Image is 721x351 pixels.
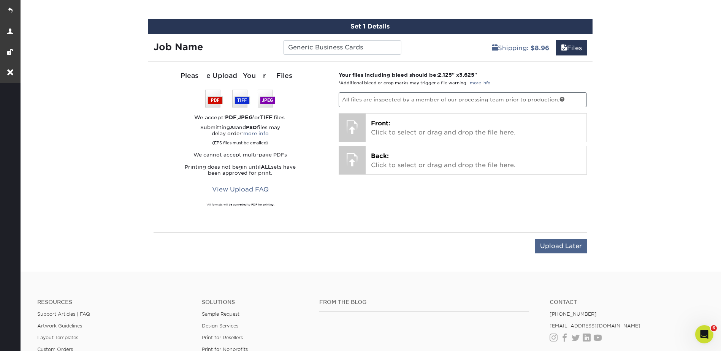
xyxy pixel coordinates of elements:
p: We cannot accept multi-page PDFs [154,152,328,158]
a: Shipping: $8.96 [487,40,554,55]
a: more info [470,81,490,85]
img: We accept: PSD, TIFF, or JPEG (JPG) [205,90,275,108]
a: Files [556,40,587,55]
a: [PHONE_NUMBER] [550,311,597,317]
a: Print for Resellers [202,335,243,340]
a: Artwork Guidelines [37,323,82,329]
div: Set 1 Details [148,19,593,34]
span: 2.125 [438,72,452,78]
a: View Upload FAQ [207,182,274,197]
a: Sample Request [202,311,239,317]
sup: 1 [272,114,274,118]
strong: TIFF [260,114,272,120]
h4: Resources [37,299,190,305]
h4: From the Blog [319,299,529,305]
a: [EMAIL_ADDRESS][DOMAIN_NAME] [550,323,640,329]
sup: 1 [206,202,207,205]
div: We accept: , or files. [154,114,328,121]
span: 3.625 [459,72,474,78]
div: All formats will be converted to PDF for printing. [154,203,328,207]
small: (EPS files must be emailed) [212,137,268,146]
span: 6 [711,325,717,331]
input: Enter a job name [283,40,401,55]
span: shipping [492,44,498,52]
a: Support Articles | FAQ [37,311,90,317]
strong: Job Name [154,41,203,52]
b: : $8.96 [527,44,549,52]
p: Click to select or drag and drop the file here. [371,119,581,137]
div: Please Upload Your Files [154,71,328,81]
a: Contact [550,299,703,305]
iframe: Intercom live chat [695,325,713,343]
h4: Solutions [202,299,308,305]
strong: PDF [225,114,236,120]
input: Upload Later [535,239,587,253]
a: more info [243,131,269,136]
strong: PSD [246,125,257,130]
span: Front: [371,120,390,127]
p: Click to select or drag and drop the file here. [371,152,581,170]
strong: JPEG [238,114,253,120]
p: Submitting and files may delay order: [154,125,328,146]
small: *Additional bleed or crop marks may trigger a file warning – [339,81,490,85]
strong: AI [230,125,236,130]
p: All files are inspected by a member of our processing team prior to production. [339,92,587,107]
sup: 1 [253,114,254,118]
iframe: Google Customer Reviews [2,328,65,348]
p: Printing does not begin until sets have been approved for print. [154,164,328,176]
a: Design Services [202,323,238,329]
span: Back: [371,152,389,160]
span: files [561,44,567,52]
strong: Your files including bleed should be: " x " [339,72,477,78]
strong: ALL [261,164,271,170]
